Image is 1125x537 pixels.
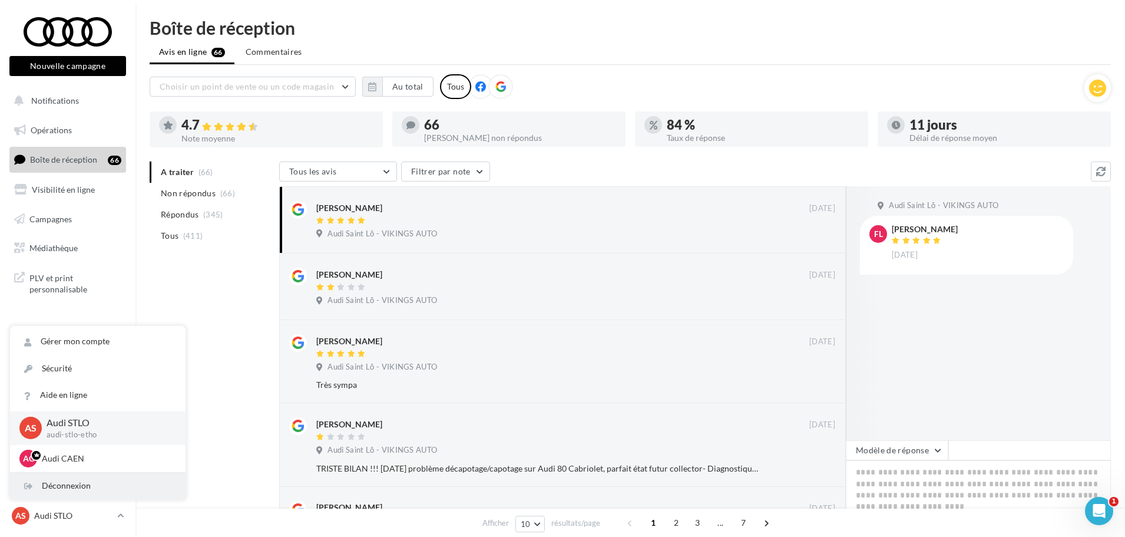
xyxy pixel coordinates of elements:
[711,513,730,532] span: ...
[23,453,34,464] span: AC
[440,74,471,99] div: Tous
[1109,497,1119,506] span: 1
[32,185,95,195] span: Visibilité en ligne
[667,513,686,532] span: 2
[809,203,835,214] span: [DATE]
[47,430,167,440] p: audi-stlo-etho
[7,236,128,261] a: Médiathèque
[289,166,337,176] span: Tous les avis
[29,213,72,223] span: Campagnes
[203,210,223,219] span: (345)
[515,516,545,532] button: 10
[316,335,382,347] div: [PERSON_NAME]
[29,270,121,295] span: PLV et print personnalisable
[160,81,334,91] span: Choisir un point de vente ou un code magasin
[892,225,958,233] div: [PERSON_NAME]
[10,355,186,382] a: Sécurité
[316,379,759,391] div: Très sympa
[181,118,373,132] div: 4.7
[15,510,26,522] span: AS
[846,440,948,460] button: Modèle de réponse
[7,147,128,172] a: Boîte de réception66
[42,453,171,464] p: Audi CAEN
[424,134,616,142] div: [PERSON_NAME] non répondus
[551,518,600,529] span: résultats/page
[644,513,663,532] span: 1
[362,77,434,97] button: Au total
[809,337,835,347] span: [DATE]
[316,202,382,214] div: [PERSON_NAME]
[1085,497,1113,525] iframe: Intercom live chat
[7,88,124,113] button: Notifications
[909,118,1101,131] div: 11 jours
[909,134,1101,142] div: Délai de réponse moyen
[34,510,113,522] p: Audi STLO
[892,250,918,261] span: [DATE]
[9,505,126,527] a: AS Audi STLO
[809,420,835,430] span: [DATE]
[7,207,128,232] a: Campagnes
[150,19,1111,37] div: Boîte de réception
[29,243,78,253] span: Médiathèque
[424,118,616,131] div: 66
[183,231,203,241] span: (411)
[7,177,128,202] a: Visibilité en ligne
[809,503,835,514] span: [DATE]
[889,200,998,211] span: Audi Saint Lô - VIKINGS AUTO
[31,125,72,135] span: Opérations
[316,463,759,475] div: TRISTE BILAN !!! [DATE] problème décapotage/capotage sur Audi 80 Cabriolet, parfait état futur co...
[316,419,382,430] div: [PERSON_NAME]
[161,230,178,242] span: Tous
[25,421,37,435] span: AS
[47,416,167,430] p: Audi STLO
[161,209,199,220] span: Répondus
[10,328,186,355] a: Gérer mon compte
[30,154,97,164] span: Boîte de réception
[316,502,382,513] div: [PERSON_NAME]
[161,187,216,199] span: Non répondus
[734,513,753,532] span: 7
[181,134,373,143] div: Note moyenne
[220,189,235,198] span: (66)
[246,46,302,58] span: Commentaires
[10,382,186,408] a: Aide en ligne
[482,518,509,529] span: Afficher
[327,295,437,306] span: Audi Saint Lô - VIKINGS AUTO
[7,118,128,143] a: Opérations
[31,95,79,106] span: Notifications
[327,362,437,373] span: Audi Saint Lô - VIKINGS AUTO
[327,229,437,239] span: Audi Saint Lô - VIKINGS AUTO
[108,156,121,165] div: 66
[874,228,883,240] span: fl
[7,265,128,300] a: PLV et print personnalisable
[279,162,397,182] button: Tous les avis
[688,513,707,532] span: 3
[10,473,186,499] div: Déconnexion
[521,519,531,529] span: 10
[667,134,859,142] div: Taux de réponse
[327,445,437,456] span: Audi Saint Lô - VIKINGS AUTO
[382,77,434,97] button: Au total
[667,118,859,131] div: 84 %
[401,162,490,182] button: Filtrer par note
[150,77,356,97] button: Choisir un point de vente ou un code magasin
[809,270,835,281] span: [DATE]
[316,269,382,281] div: [PERSON_NAME]
[9,56,126,76] button: Nouvelle campagne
